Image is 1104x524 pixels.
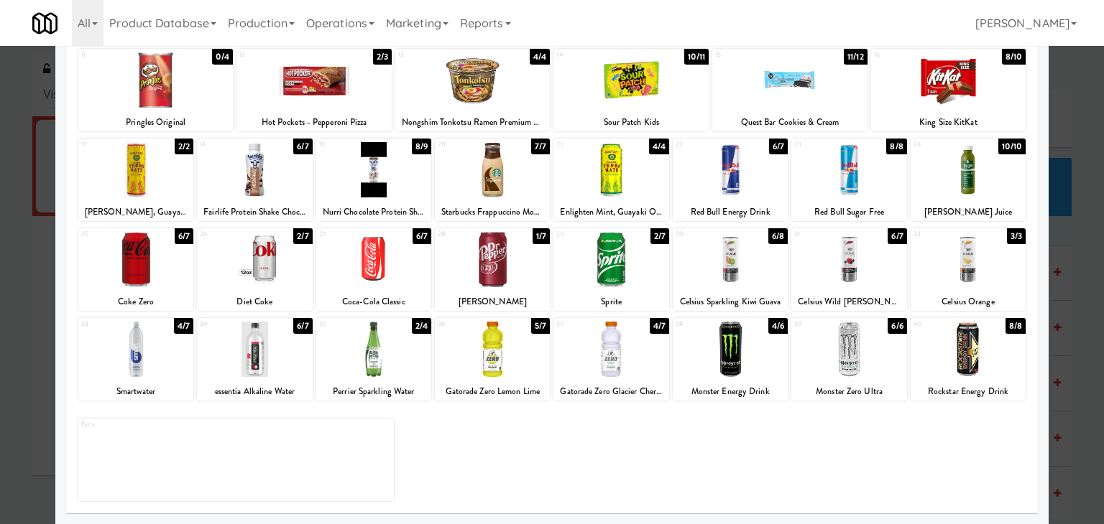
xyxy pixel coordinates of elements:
[413,228,431,244] div: 6/7
[435,203,550,221] div: Starbucks Frappuccino Mocha
[712,49,868,131] div: 1511/12Quest Bar Cookies & Cream
[911,293,1026,311] div: Celsius Orange
[553,139,668,221] div: 214/4Enlighten Mint, Guayaki Organic Yerba Mate Tea
[684,49,709,65] div: 10/11
[293,139,312,154] div: 6/7
[913,383,1023,401] div: Rockstar Energy Drink
[793,383,904,401] div: Monster Zero Ultra
[673,318,788,401] div: 384/6Monster Energy Drink
[553,113,709,131] div: Sour Patch Kids
[553,383,668,401] div: Gatorade Zero Glacier Cherry
[911,139,1026,221] div: 2410/10[PERSON_NAME] Juice
[556,293,666,311] div: Sprite
[556,318,611,330] div: 37
[435,293,550,311] div: [PERSON_NAME]
[712,113,868,131] div: Quest Bar Cookies & Cream
[200,139,254,151] div: 18
[673,139,788,221] div: 226/7Red Bull Energy Drink
[871,49,1026,131] div: 168/10King Size KitKat
[397,113,548,131] div: Nongshim Tonkotsu Ramen Premium Noodle Soup
[197,228,312,311] div: 262/7Diet Coke
[673,293,788,311] div: Celsius Sparkling Kiwi Guava
[437,383,548,401] div: Gatorade Zero Lemon Lime
[319,228,374,240] div: 27
[412,139,431,154] div: 8/9
[212,49,233,65] div: 0/4
[791,293,906,311] div: Celsius Wild [PERSON_NAME]
[791,383,906,401] div: Monster Zero Ultra
[676,318,730,330] div: 38
[174,318,193,334] div: 4/7
[768,318,788,334] div: 4/6
[553,49,709,131] div: 1410/11Sour Patch Kids
[650,228,669,244] div: 2/7
[318,203,429,221] div: Nurri Chocolate Protein Shake
[874,49,949,61] div: 16
[78,318,193,401] div: 334/7Smartwater
[319,318,374,330] div: 35
[791,139,906,221] div: 238/8Red Bull Sugar Free
[78,293,193,311] div: Coke Zero
[911,383,1026,401] div: Rockstar Energy Drink
[553,203,668,221] div: Enlighten Mint, Guayaki Organic Yerba Mate Tea
[531,139,550,154] div: 7/7
[675,203,786,221] div: Red Bull Energy Drink
[373,49,392,65] div: 2/3
[395,49,551,131] div: 134/4Nongshim Tonkotsu Ramen Premium Noodle Soup
[556,203,666,221] div: Enlighten Mint, Guayaki Organic Yerba Mate Tea
[78,418,394,501] div: Extra
[316,383,431,401] div: Perrier Sparkling Water
[316,203,431,221] div: Nurri Chocolate Protein Shake
[794,139,849,151] div: 23
[32,11,57,36] img: Micromart
[553,228,668,311] div: 292/7Sprite
[673,383,788,401] div: Monster Energy Drink
[318,293,429,311] div: Coca-Cola Classic
[714,113,865,131] div: Quest Bar Cookies & Cream
[199,383,310,401] div: essentia Alkaline Water
[316,228,431,311] div: 276/7Coca-Cola Classic
[435,228,550,311] div: 281/7[PERSON_NAME]
[791,203,906,221] div: Red Bull Sugar Free
[533,228,550,244] div: 1/7
[78,139,193,221] div: 172/2[PERSON_NAME], Guayaki Organic Yerba Mate Tea
[435,318,550,401] div: 365/7Gatorade Zero Lemon Lime
[78,228,193,311] div: 256/7Coke Zero
[556,228,611,240] div: 29
[913,203,1023,221] div: [PERSON_NAME] Juice
[676,228,730,240] div: 30
[78,383,193,401] div: Smartwater
[794,228,849,240] div: 31
[556,49,631,61] div: 14
[236,113,392,131] div: Hot Pockets - Pepperoni Pizza
[556,113,707,131] div: Sour Patch Kids
[412,318,431,334] div: 2/4
[318,383,429,401] div: Perrier Sparkling Water
[650,318,669,334] div: 4/7
[556,139,611,151] div: 21
[81,418,236,431] div: Extra
[911,203,1026,221] div: [PERSON_NAME] Juice
[911,228,1026,311] div: 323/3Celsius Orange
[197,139,312,221] div: 186/7Fairlife Protein Shake Chocolate
[794,318,849,330] div: 39
[673,228,788,311] div: 306/8Celsius Sparkling Kiwi Guava
[197,383,312,401] div: essentia Alkaline Water
[239,49,314,61] div: 12
[197,203,312,221] div: Fairlife Protein Shake Chocolate
[673,203,788,221] div: Red Bull Energy Drink
[80,383,191,401] div: Smartwater
[236,49,392,131] div: 122/3Hot Pockets - Pepperoni Pizza
[768,228,788,244] div: 6/8
[175,228,193,244] div: 6/7
[316,318,431,401] div: 352/4Perrier Sparkling Water
[200,228,254,240] div: 26
[675,383,786,401] div: Monster Energy Drink
[437,293,548,311] div: [PERSON_NAME]
[239,113,390,131] div: Hot Pockets - Pepperoni Pizza
[676,139,730,151] div: 22
[888,318,906,334] div: 6/6
[769,139,788,154] div: 6/7
[435,383,550,401] div: Gatorade Zero Lemon Lime
[437,203,548,221] div: Starbucks Frappuccino Mocha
